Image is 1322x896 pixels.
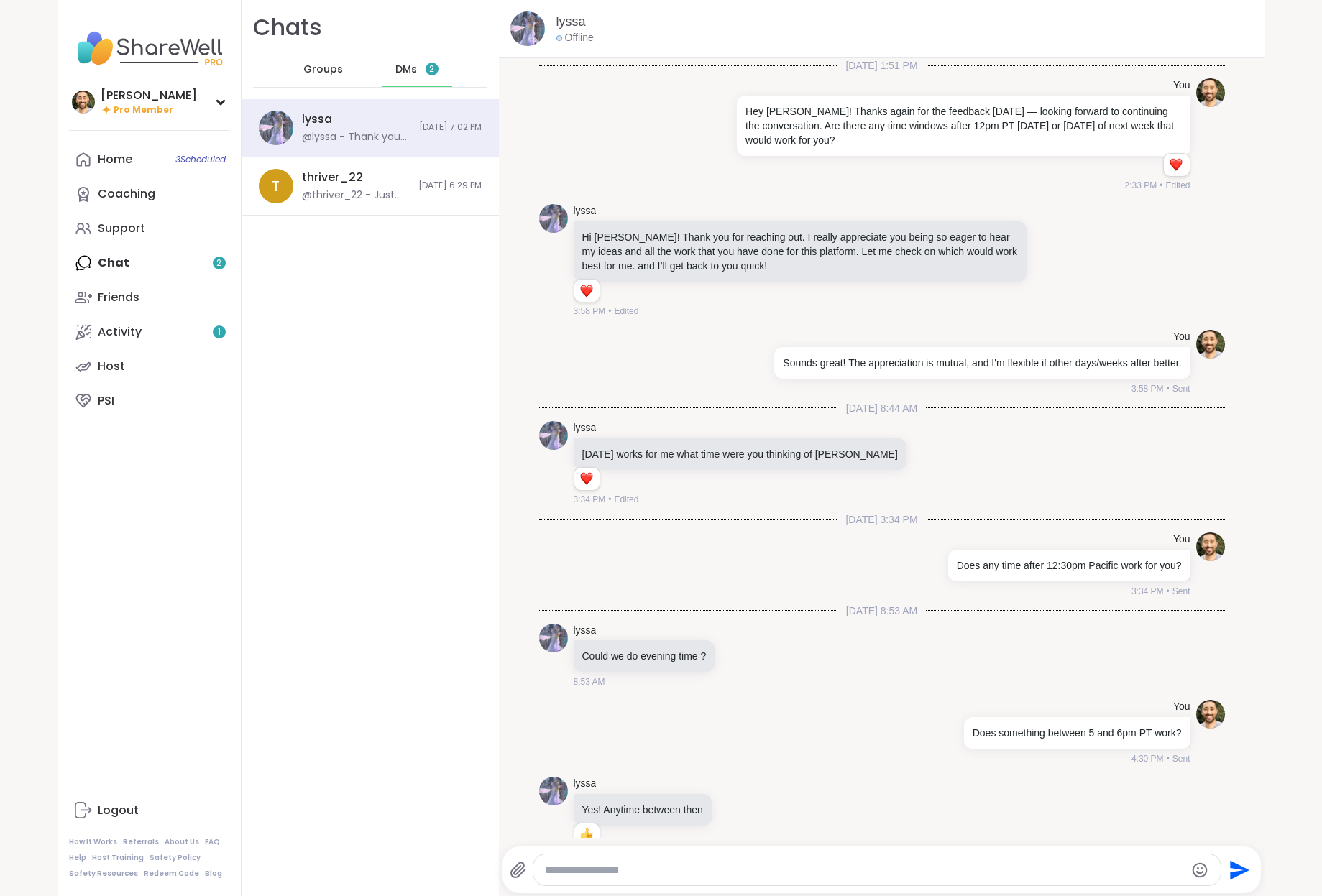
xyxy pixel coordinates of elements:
button: Emoji picker [1191,862,1208,879]
button: Reactions: love [1168,160,1183,171]
button: Reactions: love [579,285,594,297]
span: 4:30 PM [1131,752,1164,765]
div: Home [98,152,132,167]
p: Does something between 5 and 6pm PT work? [973,726,1182,740]
img: https://sharewell-space-live.sfo3.digitaloceanspaces.com/user-generated/d9ea036c-8686-480c-8a8f-e... [1196,78,1225,107]
a: lyssa [574,421,597,435]
div: thriver_22 [302,170,363,185]
img: https://sharewell-space-live.sfo3.digitaloceanspaces.com/user-generated/666f9ab0-b952-44c3-ad34-f... [510,11,545,46]
p: Hey [PERSON_NAME]! Thanks again for the feedback [DATE] — looking forward to continuing the conve... [745,104,1181,147]
h1: Chats [253,11,322,44]
textarea: Type your message [545,863,1185,877]
a: About Us [165,837,199,847]
a: Home3Scheduled [69,142,229,177]
span: [DATE] 8:53 AM [837,604,926,618]
span: Edited [1165,179,1190,192]
a: Safety Resources [69,869,138,879]
div: Host [98,359,125,374]
a: PSI [69,384,229,418]
span: 3:58 PM [1131,382,1164,395]
span: [DATE] 8:44 AM [837,401,926,415]
span: • [608,493,611,506]
img: https://sharewell-space-live.sfo3.digitaloceanspaces.com/user-generated/666f9ab0-b952-44c3-ad34-f... [259,111,293,145]
span: 3:34 PM [1131,585,1164,598]
a: Blog [205,869,222,879]
span: Sent [1172,752,1190,765]
a: lyssa [574,204,597,218]
a: Help [69,853,86,863]
a: Host [69,349,229,384]
div: Activity [98,324,142,340]
span: 3:58 PM [574,305,606,318]
div: Reaction list [574,280,600,302]
div: @lyssa - Thank you for trying to help me [302,130,410,144]
div: Friends [98,290,139,305]
a: FAQ [205,837,220,847]
span: • [608,305,611,318]
span: 3 Scheduled [175,154,226,165]
a: Friends [69,280,229,315]
a: Activity1 [69,315,229,349]
span: [DATE] 1:51 PM [837,58,926,73]
div: [PERSON_NAME] [101,88,197,103]
span: Pro Member [114,104,173,116]
h4: You [1173,330,1190,344]
img: https://sharewell-space-live.sfo3.digitaloceanspaces.com/user-generated/d9ea036c-8686-480c-8a8f-e... [1196,700,1225,729]
img: https://sharewell-space-live.sfo3.digitaloceanspaces.com/user-generated/666f9ab0-b952-44c3-ad34-f... [539,624,568,652]
img: https://sharewell-space-live.sfo3.digitaloceanspaces.com/user-generated/666f9ab0-b952-44c3-ad34-f... [539,204,568,233]
div: Reaction list [574,468,600,491]
h4: You [1173,78,1190,93]
button: Reactions: love [579,474,594,485]
span: 3:34 PM [574,493,606,506]
div: Support [98,221,145,236]
span: [DATE] 3:34 PM [837,512,926,527]
img: ShareWell Nav Logo [69,23,229,73]
span: [DATE] 7:02 PM [419,121,482,134]
span: Groups [303,63,343,77]
img: https://sharewell-space-live.sfo3.digitaloceanspaces.com/user-generated/666f9ab0-b952-44c3-ad34-f... [539,421,568,450]
img: https://sharewell-space-live.sfo3.digitaloceanspaces.com/user-generated/666f9ab0-b952-44c3-ad34-f... [539,777,568,805]
a: Support [69,211,229,246]
a: Host Training [92,853,144,863]
span: Edited [614,305,638,318]
span: • [1167,382,1170,395]
p: Hi [PERSON_NAME]! Thank you for reaching out. I really appreciate you being so eager to hear my i... [582,230,1018,273]
p: Could we do evening time ? [582,649,707,663]
h4: You [1173,532,1190,547]
a: Safety Policy [150,853,201,863]
a: lyssa [556,13,586,31]
span: • [1167,752,1170,765]
span: 8:53 AM [574,675,605,688]
div: Offline [556,31,594,45]
img: brett [72,91,95,114]
div: Reaction list [1164,154,1189,177]
span: • [1160,179,1162,192]
a: Coaching [69,177,229,211]
p: Does any time after 12:30pm Pacific work for you? [957,558,1182,573]
span: DMs [395,63,417,77]
div: lyssa [302,111,332,127]
p: Yes! Anytime between then [582,803,703,817]
img: https://sharewell-space-live.sfo3.digitaloceanspaces.com/user-generated/d9ea036c-8686-480c-8a8f-e... [1196,330,1225,359]
a: Logout [69,793,229,828]
div: @thriver_22 - Just heard the chime sound, I love it !!! 😆 [302,188,410,203]
button: Send [1221,854,1254,886]
div: Logout [98,803,139,818]
span: [DATE] 6:29 PM [418,180,482,192]
p: Sounds great! The appreciation is mutual, and I'm flexible if other days/weeks after better. [783,356,1181,370]
span: Sent [1172,382,1190,395]
a: lyssa [574,777,597,791]
a: How It Works [69,837,117,847]
a: Referrals [123,837,159,847]
div: PSI [98,393,114,409]
button: Reactions: like [579,829,594,841]
span: t [272,175,280,197]
span: 2 [429,63,434,75]
div: Reaction list [574,823,600,846]
a: lyssa [574,624,597,638]
span: 1 [218,326,221,338]
span: Edited [614,493,638,506]
span: 2:33 PM [1125,179,1157,192]
img: https://sharewell-space-live.sfo3.digitaloceanspaces.com/user-generated/d9ea036c-8686-480c-8a8f-e... [1196,532,1225,561]
a: Redeem Code [144,869,199,879]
